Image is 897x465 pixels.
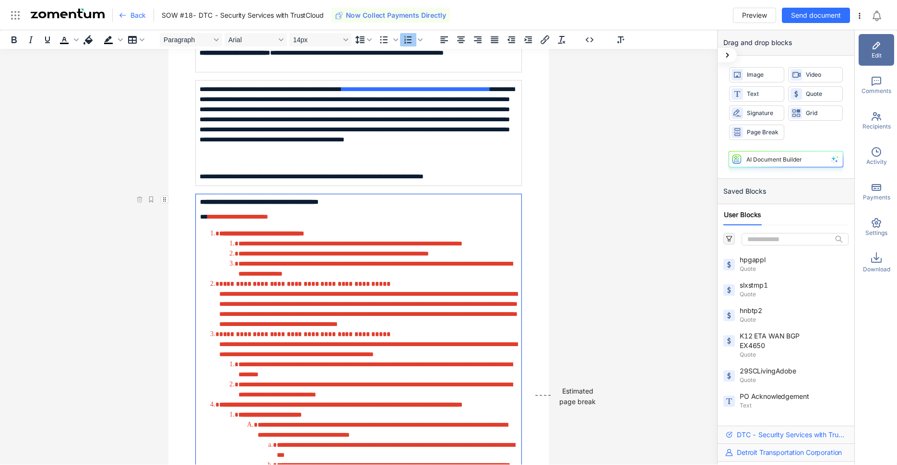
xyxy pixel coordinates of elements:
[100,33,124,46] div: Background color Black
[729,86,784,102] div: Text
[740,376,847,384] span: Quote
[346,11,446,20] span: Now Collect Payments Directly
[554,33,570,46] button: Clear formatting
[747,70,779,80] span: Image
[718,304,854,326] div: hnbtp2Quote
[740,255,812,265] span: hpgappl
[582,33,601,46] button: Insert Merge Tags
[859,140,894,172] div: Activity
[23,33,39,46] button: Italic
[729,67,784,82] div: Image
[862,122,891,131] span: Recipients
[130,11,146,20] span: Back
[400,33,424,46] div: Numbered list
[737,430,847,440] span: DTC - Security Services with TrustCloud
[331,8,450,23] button: Now Collect Payments Directly
[81,33,100,46] button: Block Color
[162,11,323,20] span: SOW #18- DTC - Security Services with TrustCloud
[562,386,593,396] div: Estimated
[289,33,352,46] button: Font size 14px
[859,211,894,243] div: Settings
[39,33,56,46] button: Underline
[782,8,850,23] button: Send document
[453,33,469,46] button: Align center
[729,125,784,140] div: Page Break
[859,70,894,101] div: Comments
[718,279,854,301] div: slxstmp1Quote
[859,247,894,279] div: Download
[740,280,812,290] span: slxstmp1
[503,33,519,46] button: Decrease indent
[863,193,890,202] span: Payments
[865,229,887,237] span: Settings
[863,265,890,274] span: Download
[747,128,779,137] span: Page Break
[724,210,761,220] span: User Blocks
[746,156,802,163] div: AI Document Builder
[747,109,779,118] span: Signature
[31,9,105,18] img: Zomentum Logo
[537,33,553,46] button: Insert/edit link
[376,33,400,46] div: Bullet list
[160,33,222,46] button: Block Paragraph
[740,331,812,350] span: K12 ETA WAN BGP EX4650
[859,105,894,137] div: Recipients
[559,396,596,407] div: page break
[740,417,812,427] span: Surfaces
[718,364,854,386] div: 29SCLivingAdobeQuote
[740,366,812,376] span: 29SCLivingAdobe
[740,290,847,299] span: Quote
[788,86,843,102] div: Quote
[293,36,340,44] span: 14px
[742,10,767,21] span: Preview
[862,87,891,95] span: Comments
[125,33,148,46] button: Table
[729,105,784,121] div: Signature
[806,109,838,118] span: Grid
[534,390,552,411] div: ----
[737,448,842,457] span: Detroit Transportation Corporation
[788,67,843,82] div: Video
[436,33,452,46] button: Align left
[228,36,275,44] span: Arial
[806,70,838,80] span: Video
[740,306,812,315] span: hnbtp2
[740,350,847,359] span: Quote
[740,392,812,401] span: PO Acknowledgement
[866,158,887,166] span: Activity
[788,105,843,121] div: Grid
[718,415,854,437] div: Surfaces
[740,401,847,410] span: Text
[164,36,211,44] span: Paragraph
[740,315,847,324] span: Quote
[733,8,776,23] button: Preview
[718,30,854,56] div: Drag and drop blocks
[872,51,882,60] span: Edit
[723,233,735,244] button: filter
[520,33,536,46] button: Increase indent
[747,90,779,99] span: Text
[859,176,894,208] div: Payments
[613,33,632,46] button: Insert Input Fields
[806,90,838,99] span: Quote
[871,4,890,26] div: Notifications
[859,34,894,66] div: Edit
[718,329,854,361] div: K12 ETA WAN BGP EX4650Quote
[56,33,80,46] div: Text color Black
[470,33,486,46] button: Align right
[718,390,854,412] div: PO AcknowledgementText
[352,33,375,46] button: Line height
[6,33,22,46] button: Bold
[486,33,503,46] button: Justify
[224,33,287,46] button: Font Arial
[718,179,854,204] div: Saved Blocks
[740,265,847,273] span: Quote
[718,253,854,275] div: hpgapplQuote
[726,235,732,242] span: filter
[791,10,841,21] span: Send document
